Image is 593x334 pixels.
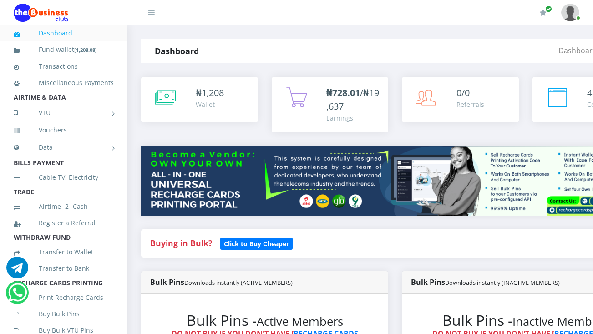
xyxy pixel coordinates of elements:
img: User [561,4,579,21]
a: Transactions [14,56,114,77]
div: Wallet [196,100,224,109]
a: Fund wallet[1,208.08] [14,39,114,61]
a: Miscellaneous Payments [14,72,114,93]
small: Downloads instantly (INACTIVE MEMBERS) [445,278,560,287]
a: Buy Bulk Pins [14,304,114,324]
b: 1,208.08 [76,46,95,53]
div: ₦ [196,86,224,100]
b: Click to Buy Cheaper [224,239,289,248]
strong: Buying in Bulk? [150,238,212,248]
b: ₦728.01 [326,86,360,99]
i: Renew/Upgrade Subscription [540,9,547,16]
small: Downloads instantly (ACTIVE MEMBERS) [184,278,293,287]
a: ₦1,208 Wallet [141,77,258,122]
strong: Dashboard [155,46,199,56]
a: Cable TV, Electricity [14,167,114,188]
a: ₦728.01/₦19,637 Earnings [272,77,389,132]
small: Active Members [257,314,343,329]
strong: Bulk Pins [411,277,560,287]
img: Logo [14,4,68,22]
span: Renew/Upgrade Subscription [545,5,552,12]
a: 0/0 Referrals [402,77,519,122]
h2: Bulk Pins - [159,312,370,329]
a: Register a Referral [14,213,114,233]
small: [ ] [74,46,97,53]
a: Data [14,136,114,159]
div: Earnings [326,113,380,123]
a: VTU [14,101,114,124]
a: Print Recharge Cards [14,287,114,308]
a: Chat for support [8,288,27,304]
a: Chat for support [6,263,28,278]
a: Transfer to Bank [14,258,114,279]
span: /₦19,637 [326,86,379,112]
a: Vouchers [14,120,114,141]
a: Transfer to Wallet [14,242,114,263]
div: Referrals [456,100,484,109]
span: 1,208 [202,86,224,99]
a: Click to Buy Cheaper [220,238,293,248]
a: Dashboard [14,23,114,44]
strong: Bulk Pins [150,277,293,287]
a: Airtime -2- Cash [14,196,114,217]
span: 0/0 [456,86,470,99]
